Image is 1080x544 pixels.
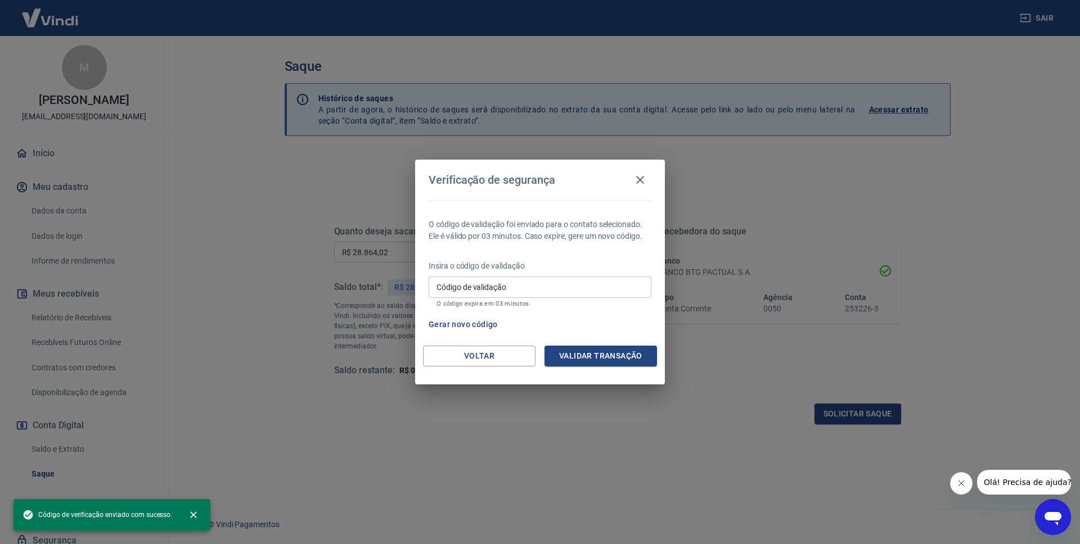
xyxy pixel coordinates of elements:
p: O código de validação foi enviado para o contato selecionado. Ele é válido por 03 minutos. Caso e... [429,219,651,242]
button: close [181,502,206,527]
iframe: Fechar mensagem [950,472,973,495]
button: Voltar [423,346,535,366]
span: Código de verificação enviado com sucesso. [22,509,172,520]
span: Olá! Precisa de ajuda? [7,8,94,17]
iframe: Mensagem da empresa [977,470,1071,495]
button: Gerar novo código [424,314,502,335]
iframe: Botão para abrir a janela de mensagens [1035,499,1071,535]
button: Validar transação [544,346,657,366]
p: O código expira em 03 minutos. [436,300,643,307]
p: Insira o código de validação [429,260,651,272]
h4: Verificação de segurança [429,173,555,187]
